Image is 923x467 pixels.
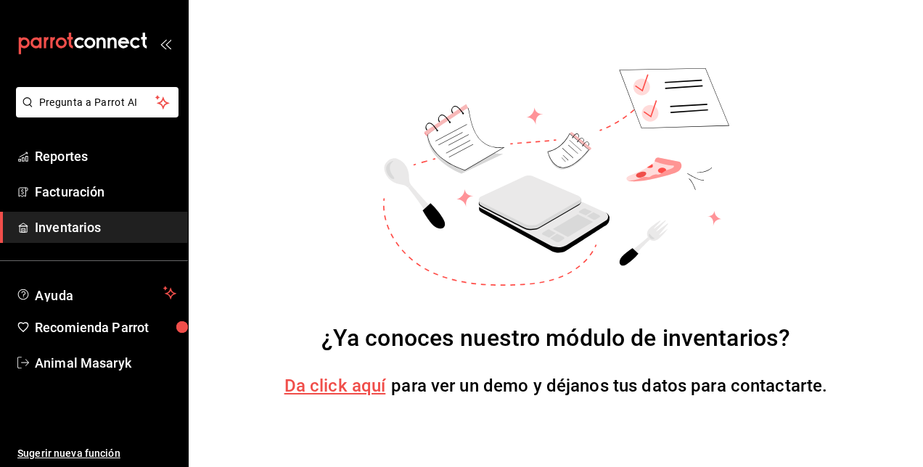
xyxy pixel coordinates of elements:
[35,353,176,373] span: Animal Masaryk
[17,446,176,461] span: Sugerir nueva función
[35,218,176,237] span: Inventarios
[35,146,176,166] span: Reportes
[10,105,179,120] a: Pregunta a Parrot AI
[321,321,791,355] div: ¿Ya conoces nuestro módulo de inventarios?
[391,376,827,396] span: para ver un demo y déjanos tus datos para contactarte.
[35,182,176,202] span: Facturación
[39,95,156,110] span: Pregunta a Parrot AI
[284,376,386,396] a: Da click aquí
[160,38,171,49] button: open_drawer_menu
[16,87,179,117] button: Pregunta a Parrot AI
[35,318,176,337] span: Recomienda Parrot
[35,284,157,302] span: Ayuda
